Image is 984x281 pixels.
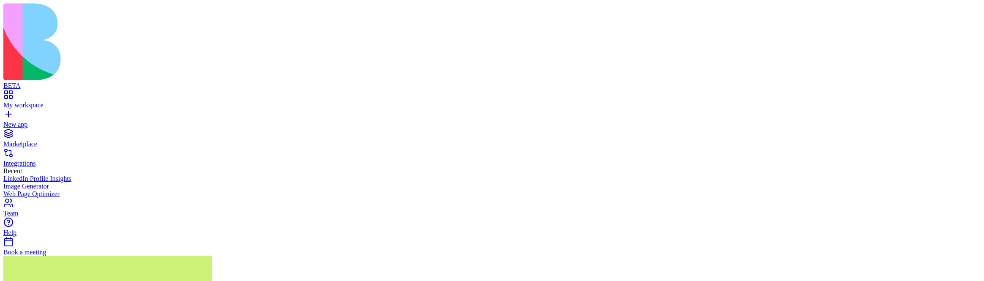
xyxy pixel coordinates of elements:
a: Team [3,202,981,217]
img: logo [3,3,343,80]
div: My workspace [3,101,981,109]
div: New app [3,121,981,128]
a: Image Generator [3,183,981,190]
a: Help [3,221,981,237]
div: Integrations [3,160,981,167]
div: Marketplace [3,140,981,148]
a: My workspace [3,94,981,109]
div: Help [3,229,981,237]
div: BETA [3,82,981,90]
div: Team [3,210,981,217]
a: Marketplace [3,133,981,148]
a: New app [3,113,981,128]
a: Web Page Optimizer [3,190,981,198]
div: Book a meeting [3,248,981,256]
a: Book a meeting [3,241,981,256]
h2: What [PERSON_NAME] is up to? [10,34,117,75]
a: BETA [3,74,981,90]
a: LinkedIn Profile Insights [3,175,981,183]
span: Recent [3,167,22,175]
a: Integrations [3,152,981,167]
